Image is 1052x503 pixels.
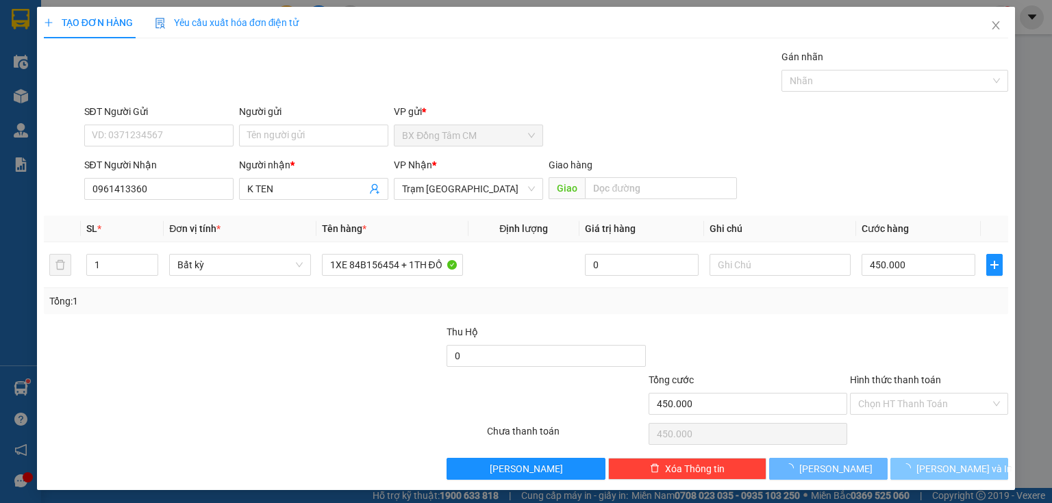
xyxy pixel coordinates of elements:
[486,424,647,448] div: Chưa thanh toán
[862,223,909,234] span: Cước hàng
[986,254,1003,276] button: plus
[402,179,535,199] span: Trạm Sài Gòn
[86,223,97,234] span: SL
[499,223,548,234] span: Định lượng
[850,374,941,385] label: Hình thức thanh toán
[369,183,380,194] span: user-add
[84,104,234,119] div: SĐT Người Gửi
[916,461,1012,476] span: [PERSON_NAME] và In
[608,458,766,480] button: deleteXóa Thông tin
[44,17,133,28] span: TẠO ĐƠN HÀNG
[704,216,856,242] th: Ghi chú
[447,326,478,337] span: Thu Hộ
[585,223,636,234] span: Giá trị hàng
[769,458,888,480] button: [PERSON_NAME]
[649,374,694,385] span: Tổng cước
[84,157,234,172] div: SĐT Người Nhận
[49,254,71,276] button: delete
[402,125,535,146] span: BX Đồng Tâm CM
[447,458,605,480] button: [PERSON_NAME]
[169,223,221,234] span: Đơn vị tính
[799,461,873,476] span: [PERSON_NAME]
[177,255,302,275] span: Bất kỳ
[650,463,660,474] span: delete
[49,294,407,309] div: Tổng: 1
[155,17,299,28] span: Yêu cầu xuất hóa đơn điện tử
[710,254,851,276] input: Ghi Chú
[781,51,823,62] label: Gán nhãn
[549,177,585,199] span: Giao
[322,254,463,276] input: VD: Bàn, Ghế
[990,20,1001,31] span: close
[890,458,1009,480] button: [PERSON_NAME] và In
[155,18,166,29] img: icon
[322,223,366,234] span: Tên hàng
[44,18,53,27] span: plus
[665,461,725,476] span: Xóa Thông tin
[394,159,432,170] span: VP Nhận
[585,177,737,199] input: Dọc đường
[239,157,388,172] div: Người nhận
[549,159,592,170] span: Giao hàng
[394,104,543,119] div: VP gửi
[901,463,916,473] span: loading
[977,7,1015,45] button: Close
[490,461,563,476] span: [PERSON_NAME]
[585,254,699,276] input: 0
[987,259,1002,270] span: plus
[239,104,388,119] div: Người gửi
[784,463,799,473] span: loading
